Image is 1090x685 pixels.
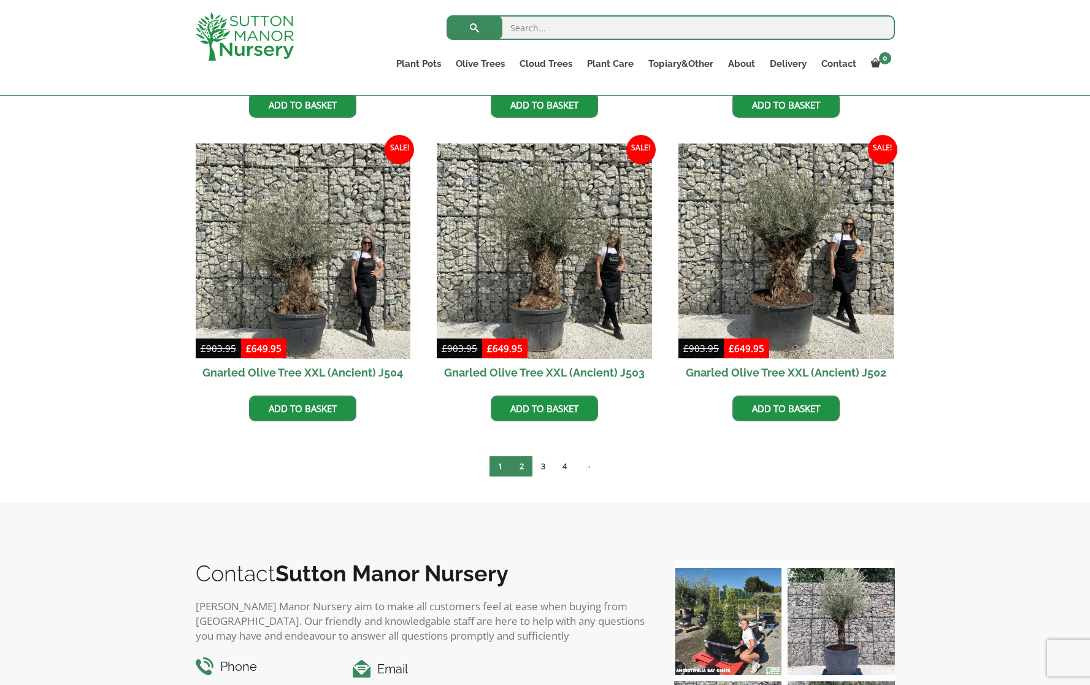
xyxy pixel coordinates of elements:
bdi: 649.95 [246,342,282,354]
a: Add to basket: “Gnarled Olive Tree XXL (Ancient) J503” [491,396,598,421]
a: Add to basket: “Gnarled Olive Tree XXL (Ancient) J505” [732,92,840,118]
b: Sutton Manor Nursery [275,561,509,586]
nav: Product Pagination [196,456,895,481]
a: Plant Care [580,55,641,72]
h2: Gnarled Olive Tree XXL (Ancient) J503 [437,359,652,386]
img: Gnarled Olive Tree XXL (Ancient) J503 [437,144,652,359]
a: About [721,55,762,72]
span: £ [729,342,734,354]
img: logo [196,12,294,61]
h2: Contact [196,561,650,586]
span: Page 1 [489,456,511,476]
a: Add to basket: “Gnarled Olive Tree XXL (Ancient) J504” [249,396,356,421]
img: A beautiful multi-stem Spanish Olive tree potted in our luxurious fibre clay pots 😍😍 [788,568,895,675]
a: Add to basket: “Gnarled Olive Tree XXL (Ancient) J506” [491,92,598,118]
bdi: 903.95 [442,342,477,354]
h2: Gnarled Olive Tree XXL (Ancient) J504 [196,359,411,386]
span: £ [442,342,447,354]
span: £ [246,342,251,354]
span: £ [201,342,206,354]
bdi: 903.95 [683,342,719,354]
a: Cloud Trees [512,55,580,72]
a: Sale! Gnarled Olive Tree XXL (Ancient) J503 [437,144,652,386]
bdi: 903.95 [201,342,236,354]
span: Sale! [385,135,414,164]
a: 0 [864,55,895,72]
a: Page 2 [511,456,532,476]
span: Sale! [626,135,656,164]
h2: Gnarled Olive Tree XXL (Ancient) J502 [678,359,894,386]
span: £ [683,342,689,354]
h4: Email [353,660,649,679]
a: → [575,456,601,476]
bdi: 649.95 [729,342,764,354]
a: Sale! Gnarled Olive Tree XXL (Ancient) J504 [196,144,411,386]
span: £ [487,342,493,354]
a: Plant Pots [389,55,448,72]
a: Topiary&Other [641,55,721,72]
input: Search... [447,15,895,40]
a: Delivery [762,55,814,72]
span: Sale! [868,135,897,164]
a: Add to basket: “Gnarled Olive Tree XXL (Ancient) J502” [732,396,840,421]
a: Add to basket: “Gnarled Olive Tree XXL (Ancient) J514” [249,92,356,118]
a: Page 3 [532,456,554,476]
img: Gnarled Olive Tree XXL (Ancient) J502 [678,144,894,359]
a: Sale! Gnarled Olive Tree XXL (Ancient) J502 [678,144,894,386]
a: Page 4 [554,456,575,476]
bdi: 649.95 [487,342,523,354]
p: [PERSON_NAME] Manor Nursery aim to make all customers feel at ease when buying from [GEOGRAPHIC_D... [196,599,650,643]
a: Contact [814,55,864,72]
img: Gnarled Olive Tree XXL (Ancient) J504 [196,144,411,359]
img: Our elegant & picturesque Angustifolia Cones are an exquisite addition to your Bay Tree collectio... [674,568,781,675]
h4: Phone [196,657,335,676]
a: Olive Trees [448,55,512,72]
span: 0 [879,52,891,64]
